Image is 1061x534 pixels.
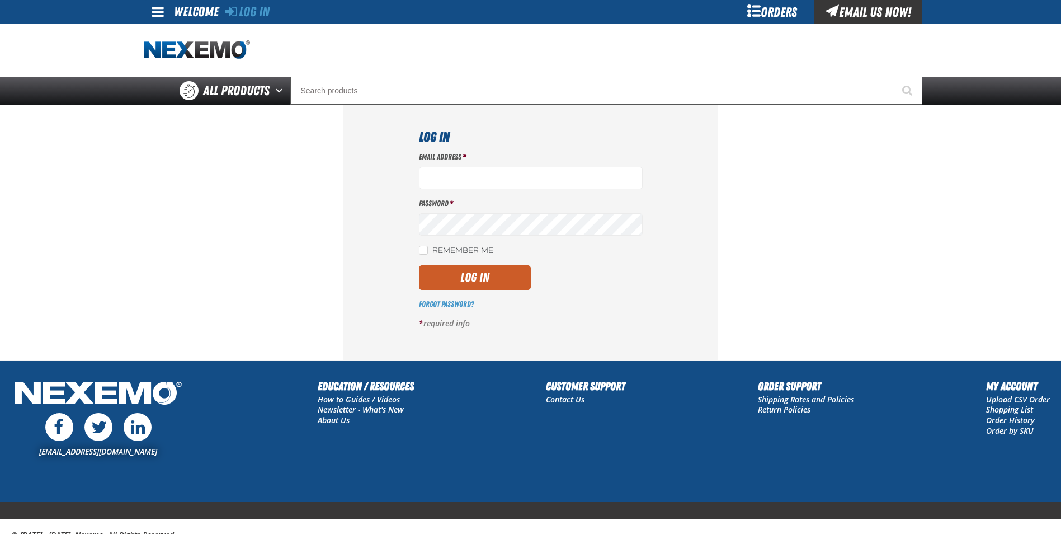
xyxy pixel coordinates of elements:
[318,394,400,405] a: How to Guides / Videos
[144,40,250,60] img: Nexemo logo
[758,404,810,415] a: Return Policies
[272,77,290,105] button: Open All Products pages
[318,404,404,415] a: Newsletter - What's New
[986,425,1034,436] a: Order by SKU
[39,446,157,457] a: [EMAIL_ADDRESS][DOMAIN_NAME]
[419,246,493,256] label: Remember Me
[758,394,854,405] a: Shipping Rates and Policies
[986,404,1033,415] a: Shopping List
[318,415,350,425] a: About Us
[894,77,922,105] button: Start Searching
[546,394,584,405] a: Contact Us
[318,378,414,395] h2: Education / Resources
[419,152,643,162] label: Email Address
[986,378,1050,395] h2: My Account
[225,4,270,20] a: Log In
[546,378,625,395] h2: Customer Support
[11,378,185,411] img: Nexemo Logo
[419,318,643,329] p: required info
[758,378,854,395] h2: Order Support
[144,40,250,60] a: Home
[419,265,531,290] button: Log In
[419,246,428,255] input: Remember Me
[290,77,922,105] input: Search
[419,127,643,147] h1: Log In
[986,394,1050,405] a: Upload CSV Order
[986,415,1035,425] a: Order History
[419,198,643,209] label: Password
[203,81,270,101] span: All Products
[419,299,474,308] a: Forgot Password?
